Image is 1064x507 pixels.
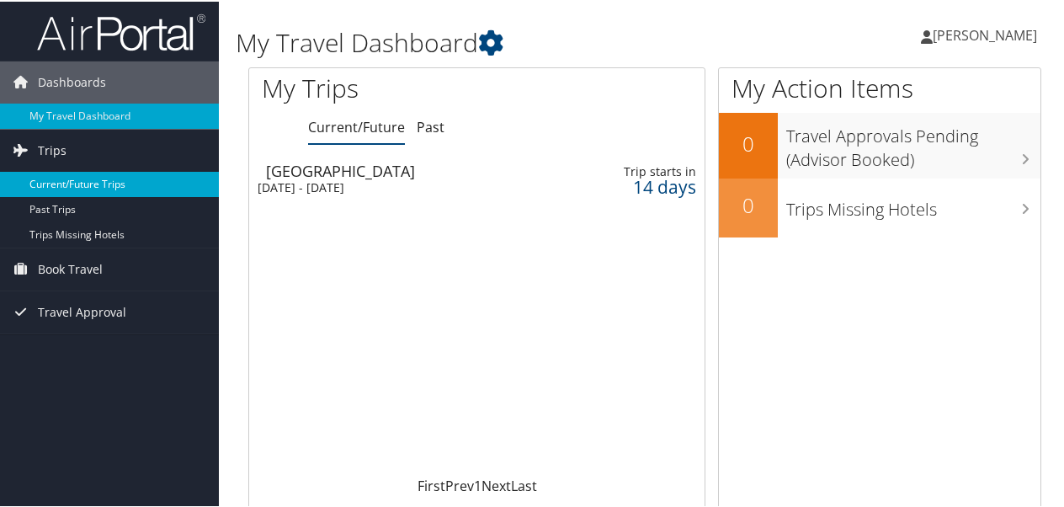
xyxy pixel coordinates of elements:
[38,128,66,170] span: Trips
[418,475,445,494] a: First
[786,115,1040,170] h3: Travel Approvals Pending (Advisor Booked)
[511,475,537,494] a: Last
[474,475,481,494] a: 1
[308,116,405,135] a: Current/Future
[600,163,696,178] div: Trip starts in
[258,179,541,194] div: [DATE] - [DATE]
[236,24,781,59] h1: My Travel Dashboard
[719,111,1040,176] a: 0Travel Approvals Pending (Advisor Booked)
[921,8,1054,59] a: [PERSON_NAME]
[600,178,696,193] div: 14 days
[719,128,778,157] h2: 0
[719,189,778,218] h2: 0
[481,475,511,494] a: Next
[417,116,444,135] a: Past
[933,24,1037,43] span: [PERSON_NAME]
[719,69,1040,104] h1: My Action Items
[38,290,126,332] span: Travel Approval
[37,11,205,51] img: airportal-logo.png
[38,60,106,102] span: Dashboards
[719,177,1040,236] a: 0Trips Missing Hotels
[786,188,1040,220] h3: Trips Missing Hotels
[262,69,503,104] h1: My Trips
[445,475,474,494] a: Prev
[266,162,550,177] div: [GEOGRAPHIC_DATA]
[38,247,103,289] span: Book Travel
